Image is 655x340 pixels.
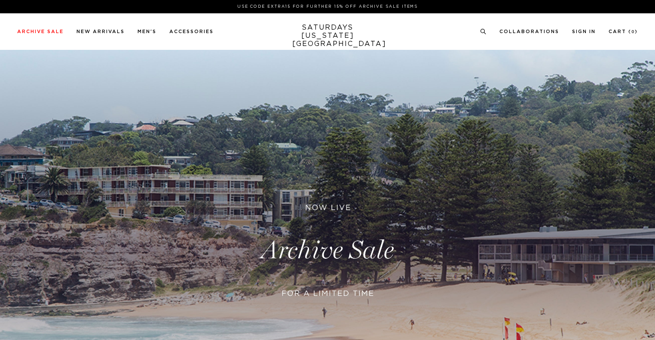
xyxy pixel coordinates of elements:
a: Accessories [169,29,214,34]
a: Men's [138,29,156,34]
a: New Arrivals [77,29,125,34]
p: Use Code EXTRA15 for Further 15% Off Archive Sale Items [21,3,634,10]
small: 0 [631,30,635,34]
a: Sign In [572,29,596,34]
a: Cart (0) [609,29,638,34]
a: Collaborations [499,29,559,34]
a: Archive Sale [17,29,64,34]
a: SATURDAYS[US_STATE][GEOGRAPHIC_DATA] [292,24,363,48]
